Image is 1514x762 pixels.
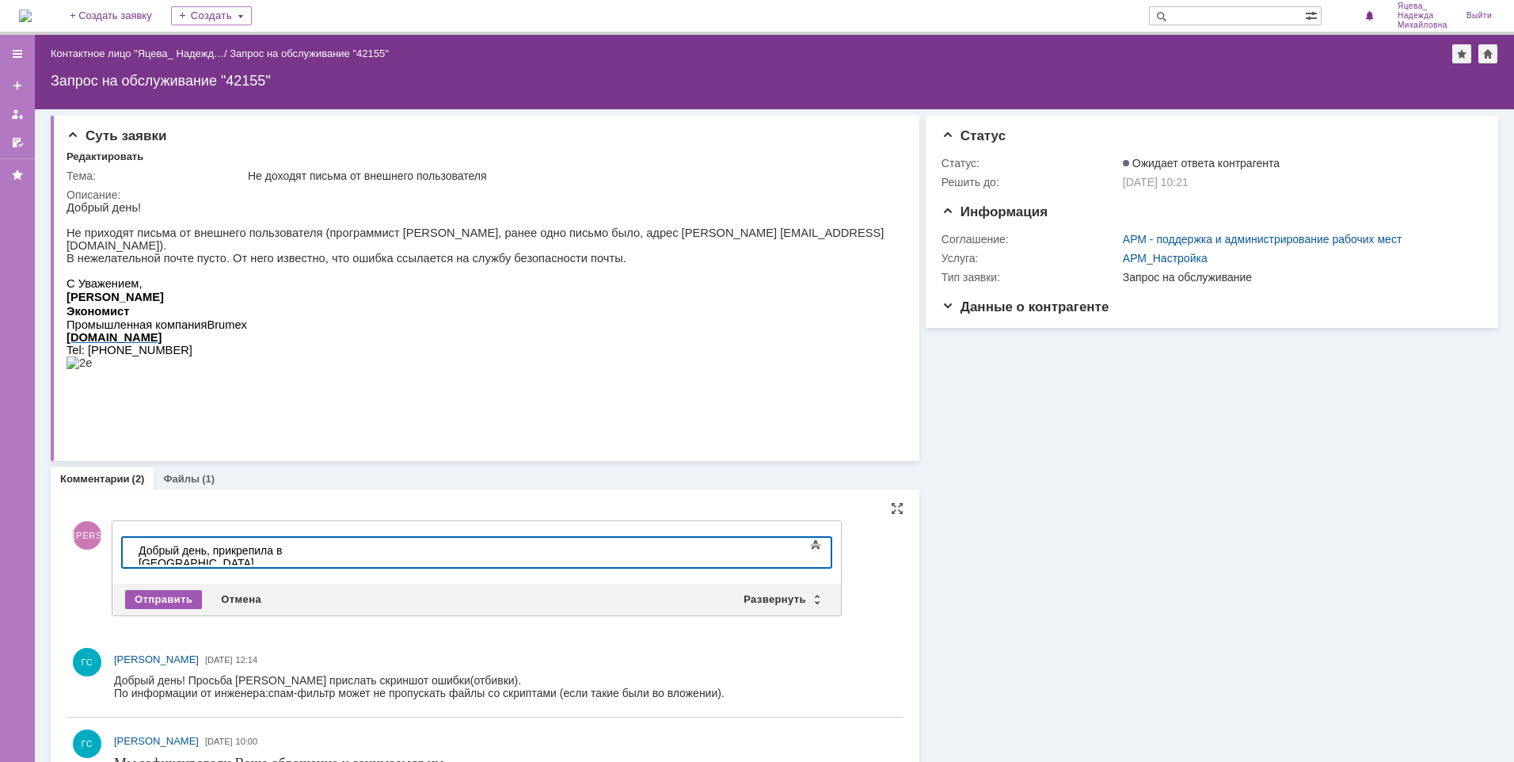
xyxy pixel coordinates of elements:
[1123,271,1474,284] div: Запрос на обслуживание
[941,176,1120,189] div: Решить до:
[19,10,32,22] img: logo
[941,233,1120,246] div: Соглашение:
[941,157,1120,170] div: Статус:
[1123,233,1402,246] a: АРМ - поддержка и администрирование рабочих мест
[140,117,181,130] span: Brumex
[202,473,215,485] div: (1)
[67,128,166,143] span: Суть заявки
[171,6,252,25] div: Создать
[205,737,233,746] span: [DATE]
[5,101,30,127] a: Мои заявки
[1123,157,1280,170] span: Ожидает ответа контрагента
[67,189,898,201] div: Описание:
[114,653,199,665] span: [PERSON_NAME]
[60,473,130,485] a: Комментарии
[205,655,233,665] span: [DATE]
[6,6,231,32] div: ​Добрый день, прикрепила в [GEOGRAPHIC_DATA].
[941,299,1109,314] span: Данные о контрагенте
[132,473,145,485] div: (2)
[19,10,32,22] a: Перейти на домашнюю страницу
[941,128,1006,143] span: Статус
[941,204,1048,219] span: Информация
[806,535,825,554] span: Показать панель инструментов
[941,252,1120,265] div: Услуга:
[15,143,126,155] span: : [PHONE_NUMBER]
[67,170,245,182] div: Тема:
[114,652,199,668] a: [PERSON_NAME]
[1398,21,1447,30] span: Михайловна
[154,13,611,25] span: спам-фильтр может не пропускать файлы со скриптами (если такие были во вложении).
[230,48,389,59] div: Запрос на обслуживание "42155"
[1398,11,1447,21] span: Надежда
[5,73,30,98] a: Создать заявку
[51,73,1498,89] div: Запрос на обслуживание "42155"
[114,733,199,749] a: [PERSON_NAME]
[1305,7,1321,22] span: Расширенный поиск
[248,170,895,182] div: Не доходят письма от внешнего пользователя
[1398,2,1447,11] span: Яцева_
[1123,252,1208,265] a: АРМ_Настройка
[236,655,258,665] span: 12:14
[51,48,230,59] div: /
[1478,44,1497,63] div: Сделать домашней страницей
[67,150,143,163] div: Редактировать
[236,737,258,746] span: 10:00
[73,521,101,550] span: [PERSON_NAME]
[114,735,199,747] span: [PERSON_NAME]
[5,130,30,155] a: Мои согласования
[941,271,1120,284] div: Тип заявки:
[51,48,224,59] a: Контактное лицо "Яцева_ Надежд…
[163,473,200,485] a: Файлы
[891,502,903,515] div: На всю страницу
[1452,44,1471,63] div: Добавить в избранное
[1123,176,1189,189] span: [DATE] 10:21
